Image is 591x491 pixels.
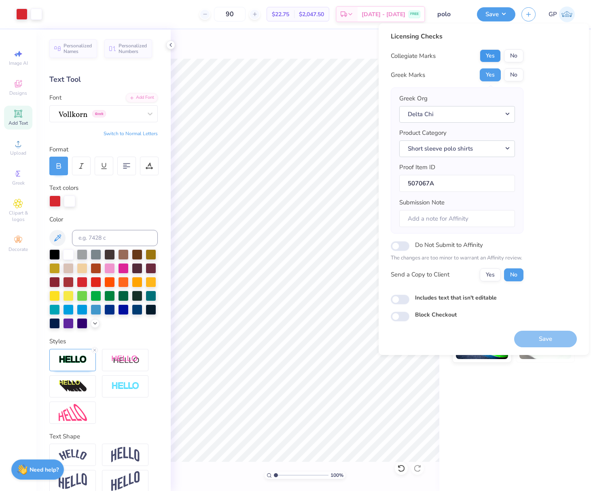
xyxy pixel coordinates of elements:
[399,198,445,207] label: Submission Note
[111,382,140,391] img: Negative Space
[391,270,449,279] div: Send a Copy to Client
[391,254,523,262] p: The changes are too minor to warrant an Affinity review.
[415,293,497,302] label: Includes text that isn't editable
[10,150,26,156] span: Upload
[49,432,158,441] div: Text Shape
[12,180,25,186] span: Greek
[64,43,92,54] span: Personalized Names
[49,337,158,346] div: Styles
[59,473,87,489] img: Flag
[504,268,523,281] button: No
[399,128,447,138] label: Product Category
[59,404,87,421] img: Free Distort
[391,70,425,80] div: Greek Marks
[399,210,515,227] input: Add a note for Affinity
[391,51,436,61] div: Collegiate Marks
[272,10,289,19] span: $22.75
[480,49,501,62] button: Yes
[504,49,523,62] button: No
[391,32,523,41] div: Licensing Checks
[72,230,158,246] input: e.g. 7428 c
[59,380,87,393] img: 3d Illusion
[111,447,140,462] img: Arch
[410,11,419,17] span: FREE
[49,183,78,193] label: Text colors
[214,7,246,21] input: – –
[477,7,515,21] button: Save
[431,6,471,22] input: Untitled Design
[399,140,515,157] button: Short sleeve polo shirts
[399,163,435,172] label: Proof Item ID
[49,215,158,224] div: Color
[49,74,158,85] div: Text Tool
[9,60,28,66] span: Image AI
[49,145,159,154] div: Format
[59,449,87,460] img: Arc
[9,90,27,96] span: Designs
[111,471,140,491] img: Rise
[30,466,59,474] strong: Need help?
[399,94,428,103] label: Greek Org
[330,472,343,479] span: 100 %
[8,246,28,253] span: Decorate
[49,93,61,102] label: Font
[415,240,483,250] label: Do Not Submit to Affinity
[59,355,87,364] img: Stroke
[399,106,515,123] button: Delta Chi
[362,10,405,19] span: [DATE] - [DATE]
[126,93,158,102] div: Add Font
[415,310,457,319] label: Block Checkout
[549,6,575,22] a: GP
[559,6,575,22] img: Germaine Penalosa
[504,68,523,81] button: No
[4,210,32,223] span: Clipart & logos
[480,68,501,81] button: Yes
[299,10,324,19] span: $2,047.50
[119,43,147,54] span: Personalized Numbers
[480,268,501,281] button: Yes
[111,355,140,365] img: Shadow
[549,10,557,19] span: GP
[8,120,28,126] span: Add Text
[104,130,158,137] button: Switch to Normal Letters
